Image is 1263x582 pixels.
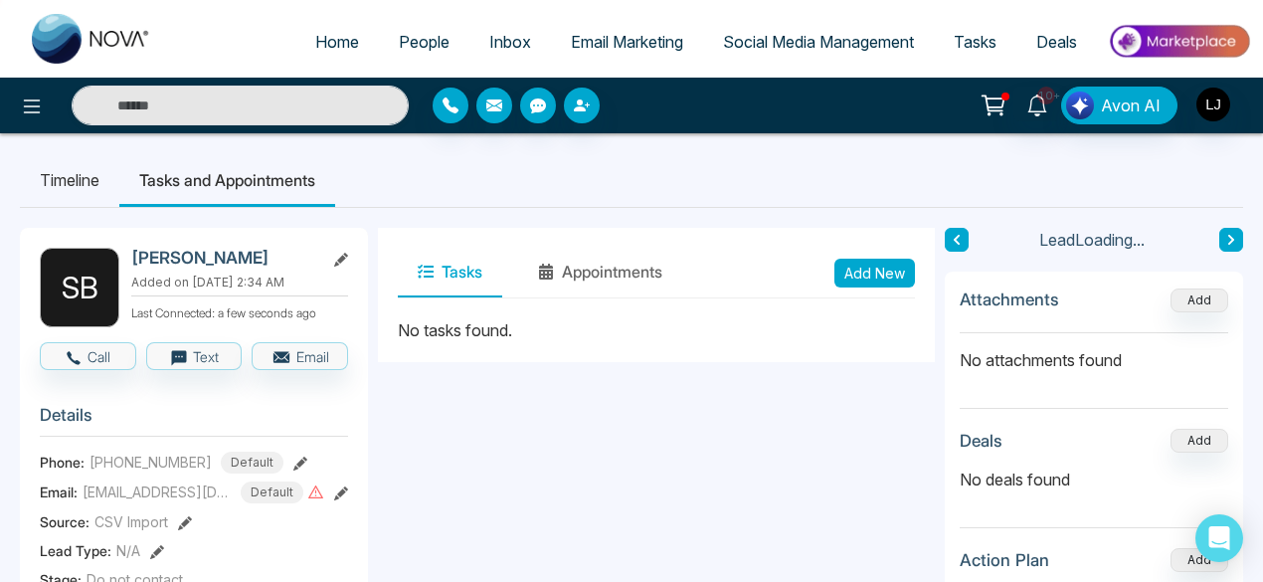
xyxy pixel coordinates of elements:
button: Call [40,342,136,370]
span: Tasks [954,32,996,52]
div: No tasks found. [398,318,915,342]
p: No deals found [960,468,1228,491]
button: Appointments [518,248,682,297]
span: Home [315,32,359,52]
span: Deals [1036,32,1077,52]
span: Phone: [40,452,85,473]
span: [EMAIL_ADDRESS][DOMAIN_NAME] [83,482,232,502]
a: Tasks [934,23,1016,61]
span: People [399,32,450,52]
a: Deals [1016,23,1097,61]
h3: Deals [960,431,1002,451]
span: 10+ [1037,87,1055,104]
a: People [379,23,469,61]
a: Home [295,23,379,61]
span: Source: [40,511,90,532]
span: N/A [116,540,140,561]
a: Inbox [469,23,551,61]
span: [PHONE_NUMBER] [90,452,212,473]
img: Lead Flow [1066,92,1094,119]
button: Tasks [398,248,502,297]
div: S B [40,248,119,327]
a: Social Media Management [703,23,934,61]
a: 10+ [1013,87,1061,121]
img: Nova CRM Logo [32,14,151,64]
button: Add [1171,548,1228,572]
h3: Action Plan [960,550,1049,570]
span: Lead Loading... [1039,228,1145,252]
a: Email Marketing [551,23,703,61]
button: Add [1171,429,1228,453]
span: Default [221,452,283,474]
span: Avon AI [1101,94,1161,117]
span: Email Marketing [571,32,683,52]
p: Last Connected: a few seconds ago [131,300,348,322]
div: Open Intercom Messenger [1195,514,1243,562]
span: Add [1171,291,1228,307]
h2: [PERSON_NAME] [131,248,316,268]
button: Add New [834,259,915,288]
button: Avon AI [1061,87,1177,124]
img: User Avatar [1196,88,1230,121]
h3: Details [40,405,348,436]
span: Social Media Management [723,32,914,52]
li: Timeline [20,153,119,207]
span: Email: [40,482,78,502]
button: Add [1171,289,1228,312]
button: Email [252,342,348,370]
button: Text [146,342,243,370]
p: No attachments found [960,333,1228,372]
span: Lead Type: [40,540,111,561]
span: CSV Import [94,511,168,532]
h3: Attachments [960,290,1059,309]
span: Inbox [489,32,531,52]
li: Tasks and Appointments [119,153,335,207]
img: Market-place.gif [1107,19,1251,64]
p: Added on [DATE] 2:34 AM [131,274,348,291]
span: Default [241,482,303,503]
